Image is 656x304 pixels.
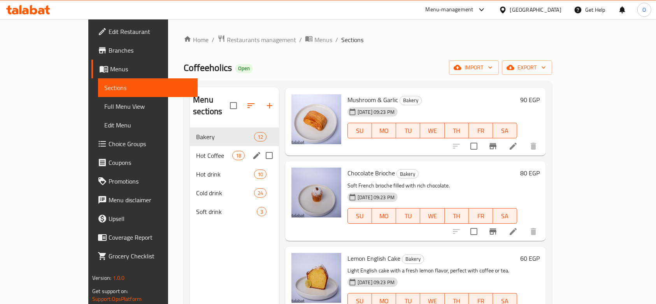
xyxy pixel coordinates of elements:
[225,97,242,114] span: Select all sections
[445,208,469,224] button: TH
[91,22,198,41] a: Edit Restaurant
[254,188,267,198] div: items
[466,223,482,240] span: Select to update
[212,35,214,44] li: /
[448,125,466,136] span: TH
[455,63,493,72] span: import
[109,177,192,186] span: Promotions
[91,209,198,228] a: Upsell
[351,125,369,136] span: SU
[402,255,424,263] span: Bakery
[347,253,400,264] span: Lemon English Cake
[235,64,253,73] div: Open
[196,170,254,179] span: Hot drink
[347,123,372,138] button: SU
[396,123,420,138] button: TU
[354,194,398,201] span: [DATE] 09:23 PM
[260,96,279,115] button: Add section
[235,65,253,72] span: Open
[91,60,198,78] a: Menus
[91,153,198,172] a: Coupons
[104,120,192,130] span: Edit Menu
[493,123,517,138] button: SA
[193,94,230,117] h2: Menu sections
[190,165,279,184] div: Hot drink10
[190,124,279,224] nav: Menu sections
[642,5,646,14] span: O
[112,273,125,283] span: 1.0.0
[372,208,396,224] button: MO
[372,123,396,138] button: MO
[472,125,490,136] span: FR
[449,60,499,75] button: import
[472,210,490,222] span: FR
[448,210,466,222] span: TH
[98,116,198,134] a: Edit Menu
[396,169,419,179] div: Bakery
[196,132,254,141] span: Bakery
[291,253,341,303] img: Lemon English Cake
[493,208,517,224] button: SA
[347,167,395,179] span: Chocolate Brioche
[354,108,398,116] span: [DATE] 09:23 PM
[232,151,245,160] div: items
[469,208,493,224] button: FR
[509,141,518,151] a: Edit menu item
[109,233,192,242] span: Coverage Report
[109,158,192,167] span: Coupons
[227,35,296,44] span: Restaurants management
[314,35,332,44] span: Menus
[257,208,266,216] span: 3
[254,133,266,141] span: 12
[196,188,254,198] span: Cold drink
[524,222,543,241] button: delete
[98,78,198,97] a: Sections
[190,184,279,202] div: Cold drink24
[399,210,417,222] span: TU
[420,208,444,224] button: WE
[397,170,418,179] span: Bakery
[347,181,517,191] p: Soft French brioche filled with rich chocolate.
[305,35,332,45] a: Menus
[190,127,279,146] div: Bakery12
[109,195,192,205] span: Menu disclaimer
[190,202,279,221] div: Soft drink3
[291,168,341,217] img: Chocolate Brioche
[351,210,369,222] span: SU
[396,208,420,224] button: TU
[92,273,111,283] span: Version:
[375,125,393,136] span: MO
[109,214,192,223] span: Upsell
[347,208,372,224] button: SU
[423,125,441,136] span: WE
[291,94,341,144] img: Mushroom & Garlic
[254,189,266,197] span: 24
[184,35,552,45] nav: breadcrumb
[104,83,192,92] span: Sections
[420,123,444,138] button: WE
[347,94,398,106] span: Mushroom & Garlic
[484,222,502,241] button: Branch-specific-item
[496,210,514,222] span: SA
[109,139,192,148] span: Choice Groups
[257,207,267,216] div: items
[109,46,192,55] span: Branches
[190,146,279,165] div: Hot Coffee18edit
[520,94,540,105] h6: 90 EGP
[196,151,232,160] span: Hot Coffee
[254,170,267,179] div: items
[399,125,417,136] span: TU
[242,96,260,115] span: Sort sections
[91,247,198,265] a: Grocery Checklist
[254,132,267,141] div: items
[496,125,514,136] span: SA
[217,35,296,45] a: Restaurants management
[445,123,469,138] button: TH
[91,228,198,247] a: Coverage Report
[91,41,198,60] a: Branches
